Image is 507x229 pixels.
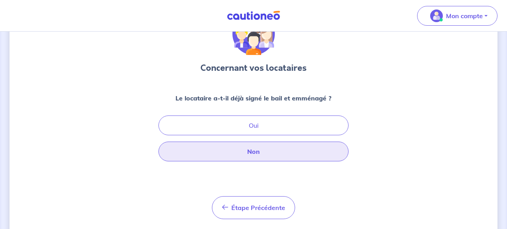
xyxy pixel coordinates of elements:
[21,21,90,27] div: Domaine: [DOMAIN_NAME]
[158,115,349,135] button: Oui
[430,9,443,22] img: illu_account_valid_menu.svg
[90,46,96,52] img: tab_keywords_by_traffic_grey.svg
[99,47,121,52] div: Mots-clés
[13,13,19,19] img: logo_orange.svg
[22,13,39,19] div: v 4.0.24
[212,196,295,219] button: Étape Précédente
[232,13,275,55] img: illu_tenants.svg
[158,142,349,161] button: Non
[175,94,332,102] strong: Le locataire a-t-il déjà signé le bail et emménagé ?
[446,11,483,21] p: Mon compte
[200,62,307,74] h3: Concernant vos locataires
[13,21,19,27] img: website_grey.svg
[32,46,38,52] img: tab_domain_overview_orange.svg
[417,6,497,26] button: illu_account_valid_menu.svgMon compte
[231,204,285,212] span: Étape Précédente
[41,47,61,52] div: Domaine
[224,11,283,21] img: Cautioneo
